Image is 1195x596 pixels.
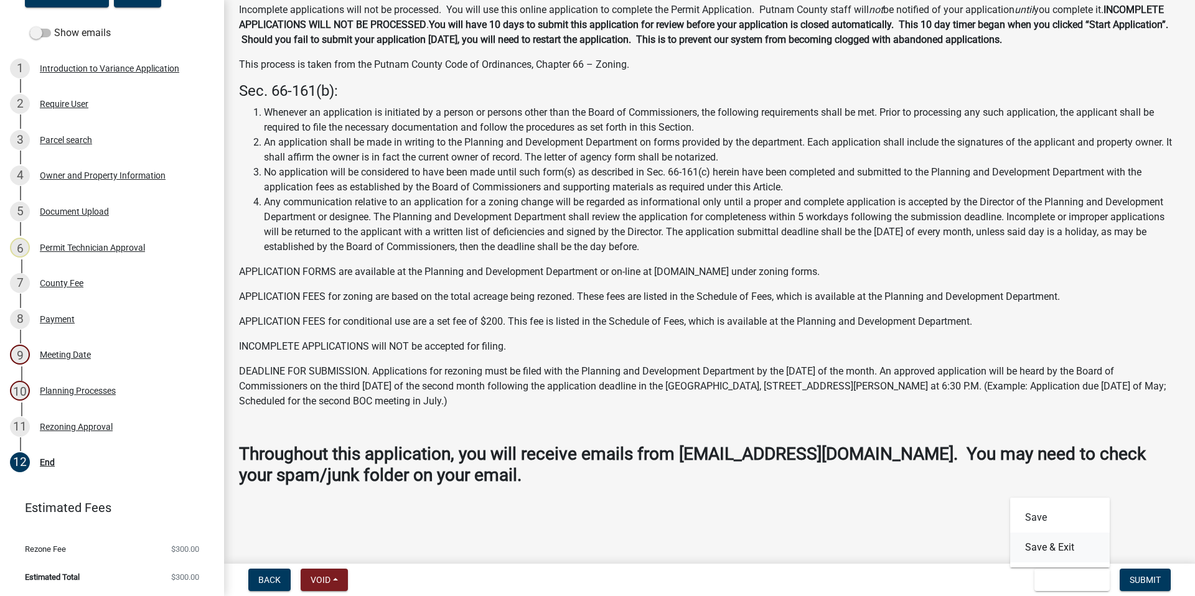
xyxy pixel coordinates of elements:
div: Permit Technician Approval [40,243,145,252]
p: APPLICATION FEES for zoning are based on the total acreage being rezoned. These fees are listed i... [239,289,1180,304]
div: 10 [10,381,30,401]
span: Save & Exit [1044,575,1092,585]
div: 8 [10,309,30,329]
button: Submit [1120,569,1171,591]
li: No application will be considered to have been made until such form(s) as described in Sec. 66-16... [264,165,1180,195]
label: Show emails [30,26,111,40]
span: $300.00 [171,573,199,581]
i: not [869,4,883,16]
div: 6 [10,238,30,258]
a: Estimated Fees [10,495,204,520]
li: Any communication relative to an application for a zoning change will be regarded as informationa... [264,195,1180,254]
div: Meeting Date [40,350,91,359]
span: $300.00 [171,545,199,553]
span: Rezone Fee [25,545,66,553]
button: Back [248,569,291,591]
button: Save & Exit [1034,569,1110,591]
p: APPLICATION FORMS are available at the Planning and Development Department or on-line at [DOMAIN_... [239,264,1180,279]
div: Parcel search [40,136,92,144]
span: Void [311,575,330,585]
strong: Throughout this application, you will receive emails from [EMAIL_ADDRESS][DOMAIN_NAME]. You may n... [239,444,1146,485]
span: Submit [1130,575,1161,585]
div: 9 [10,345,30,365]
p: INCOMPLETE APPLICATIONS will NOT be accepted for filing. [239,339,1180,354]
div: Document Upload [40,207,109,216]
i: until [1015,4,1034,16]
div: 11 [10,417,30,437]
div: County Fee [40,279,83,287]
div: 7 [10,273,30,293]
span: Estimated Total [25,573,80,581]
div: Owner and Property Information [40,171,166,180]
div: 5 [10,202,30,221]
div: 2 [10,94,30,114]
span: Back [258,575,281,585]
strong: You will have 10 days to submit this application for review before your application is closed aut... [239,19,1168,45]
div: Rezoning Approval [40,422,113,431]
div: Require User [40,100,88,108]
div: End [40,458,55,467]
div: 4 [10,165,30,185]
button: Void [301,569,348,591]
p: This process is taken from the Putnam County Code of Ordinances, Chapter 66 – Zoning. [239,57,1180,72]
h4: Sec. 66-161(b): [239,82,1180,100]
li: An application shall be made in writing to the Planning and Development Department on forms provi... [264,135,1180,165]
button: Save & Exit [1010,533,1110,562]
div: Introduction to Variance Application [40,64,179,73]
p: DEADLINE FOR SUBMISSION. Applications for rezoning must be filed with the Planning and Developmen... [239,364,1180,409]
p: APPLICATION FEES for conditional use are a set fee of $200. This fee is listed in the Schedule of... [239,314,1180,329]
div: Payment [40,315,75,324]
div: 3 [10,130,30,150]
button: Save [1010,503,1110,533]
div: Planning Processes [40,386,116,395]
div: 1 [10,58,30,78]
div: 12 [10,452,30,472]
li: Whenever an application is initiated by a person or persons other than the Board of Commissioners... [264,105,1180,135]
div: Save & Exit [1010,498,1110,567]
